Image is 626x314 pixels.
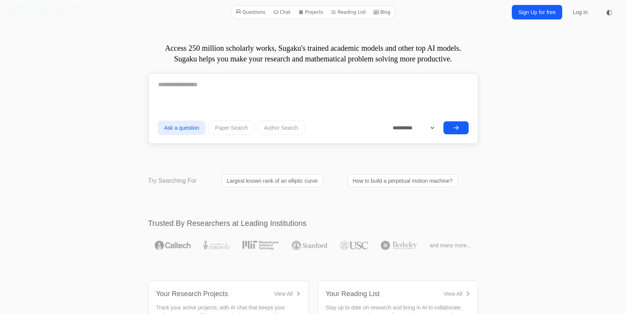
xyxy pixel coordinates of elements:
img: UC Berkeley [381,241,417,250]
a: Reading List [328,7,369,17]
img: MIT [243,241,279,250]
i: SU\G [6,6,35,18]
img: Caltech [155,241,191,250]
div: Your Reading List [326,288,380,299]
a: Chat [270,7,294,17]
div: View All [444,290,463,298]
img: Stanford [292,241,327,250]
h2: Trusted By Researchers at Leading Institutions [148,218,478,229]
a: Sign Up for free [512,5,562,19]
button: Ask a question [158,121,206,135]
i: /K·U [52,6,78,18]
button: Author Search [257,121,305,135]
p: Access 250 million scholarly works, Sugaku's trained academic models and other top AI models. Sug... [148,43,478,64]
button: Paper Search [209,121,254,135]
a: SU\G(𝔸)/K·U [6,5,78,19]
span: ◐ [606,9,612,16]
a: View All [444,290,470,298]
a: Log In [568,5,592,19]
a: Projects [295,7,326,17]
img: University of Toronto [204,241,230,250]
span: and many more... [430,242,471,249]
button: ◐ [602,5,617,20]
a: How to build a perpetual motion machine? [348,174,458,187]
a: Questions [233,7,269,17]
a: Blog [370,7,394,17]
a: Largest known rank of an elliptic curve [222,174,323,187]
img: USC [340,241,368,250]
div: View All [274,290,293,298]
div: Your Research Projects [156,288,228,299]
a: View All [274,290,301,298]
p: Try Searching For [148,176,197,185]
